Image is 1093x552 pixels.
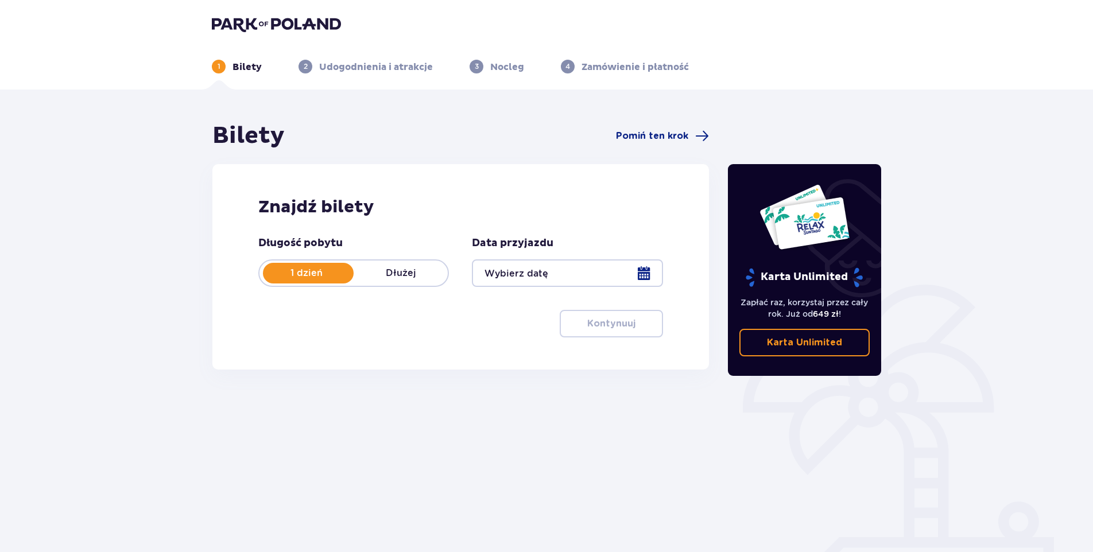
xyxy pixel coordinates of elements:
div: 4Zamówienie i płatność [561,60,689,73]
p: 3 [475,61,479,72]
h1: Bilety [212,122,285,150]
p: Kontynuuj [587,317,635,330]
p: 1 [218,61,220,72]
p: Bilety [232,61,262,73]
p: Data przyjazdu [472,236,553,250]
a: Pomiń ten krok [616,129,709,143]
div: 3Nocleg [470,60,524,73]
button: Kontynuuj [560,310,663,337]
span: Pomiń ten krok [616,130,688,142]
p: Nocleg [490,61,524,73]
p: 2 [304,61,308,72]
p: Długość pobytu [258,236,343,250]
p: Udogodnienia i atrakcje [319,61,433,73]
div: 2Udogodnienia i atrakcje [299,60,433,73]
p: Zamówienie i płatność [582,61,689,73]
h2: Znajdź bilety [258,196,663,218]
img: Dwie karty całoroczne do Suntago z napisem 'UNLIMITED RELAX', na białym tle z tropikalnymi liśćmi... [759,184,850,250]
img: Park of Poland logo [212,16,341,32]
a: Karta Unlimited [739,329,870,356]
div: 1Bilety [212,60,262,73]
p: Karta Unlimited [745,267,864,287]
p: 1 dzień [259,267,354,279]
span: 649 zł [813,309,839,318]
p: Dłużej [354,267,448,279]
p: 4 [565,61,570,72]
p: Karta Unlimited [767,336,842,349]
p: Zapłać raz, korzystaj przez cały rok. Już od ! [739,297,870,320]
